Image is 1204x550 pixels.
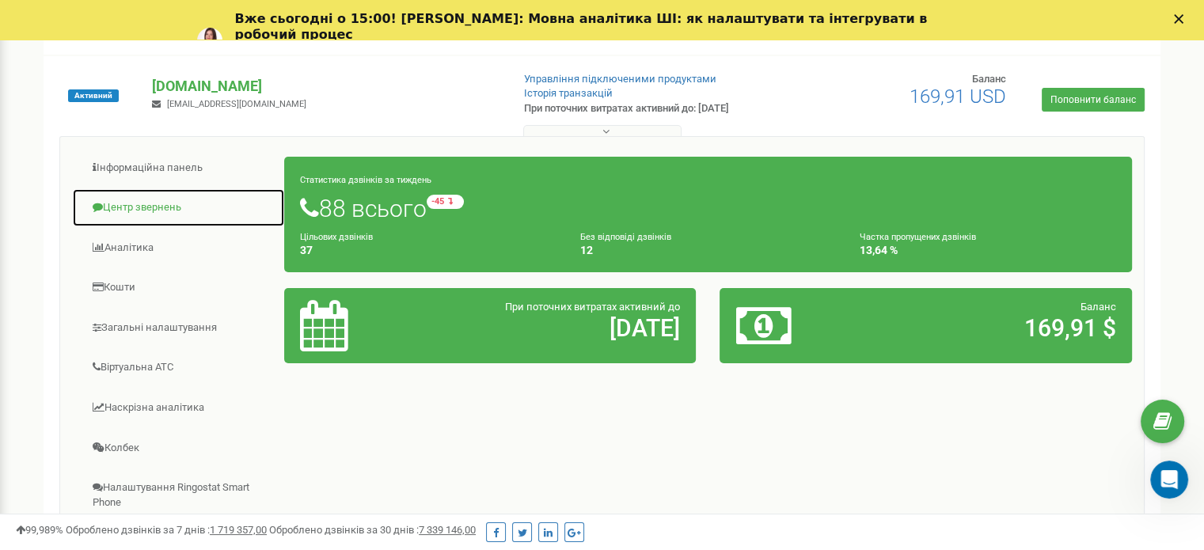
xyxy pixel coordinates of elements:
span: При поточних витратах активний до [505,301,680,313]
a: Аналiтика [72,229,285,267]
span: 99,989% [16,524,63,536]
h4: 37 [300,245,556,256]
h2: 169,91 $ [871,315,1116,341]
a: Поповнити баланс [1042,88,1145,112]
span: 169,91 USD [910,85,1006,108]
span: Баланс [972,73,1006,85]
small: Без відповіді дзвінків [580,232,671,242]
a: Віртуальна АТС [72,348,285,387]
a: Центр звернень [72,188,285,227]
small: -45 [427,195,464,209]
span: Активний [68,89,119,102]
p: [DOMAIN_NAME] [152,76,498,97]
a: Кошти [72,268,285,307]
h4: 12 [580,245,837,256]
small: Статистика дзвінків за тиждень [300,175,431,185]
iframe: Intercom live chat [1150,461,1188,499]
a: Колбек [72,429,285,468]
a: Управління підключеними продуктами [524,73,716,85]
a: Загальні налаштування [72,309,285,347]
h4: 13,64 % [860,245,1116,256]
u: 7 339 146,00 [419,524,476,536]
a: Налаштування Ringostat Smart Phone [72,468,285,522]
b: Вже сьогодні о 15:00! [PERSON_NAME]: Мовна аналітика ШІ: як налаштувати та інтегрувати в робочий ... [235,11,928,42]
span: Оброблено дзвінків за 7 днів : [66,524,267,536]
div: Закрити [1174,14,1190,24]
a: Наскрізна аналітика [72,389,285,427]
span: [EMAIL_ADDRESS][DOMAIN_NAME] [167,99,306,109]
p: При поточних витратах активний до: [DATE] [524,101,777,116]
img: Profile image for Yuliia [197,28,222,53]
a: Історія транзакцій [524,87,613,99]
span: Баланс [1081,301,1116,313]
a: Інформаційна панель [72,149,285,188]
u: 1 719 357,00 [210,524,267,536]
span: Оброблено дзвінків за 30 днів : [269,524,476,536]
h1: 88 всього [300,195,1116,222]
small: Частка пропущених дзвінків [860,232,976,242]
small: Цільових дзвінків [300,232,373,242]
h2: [DATE] [435,315,680,341]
